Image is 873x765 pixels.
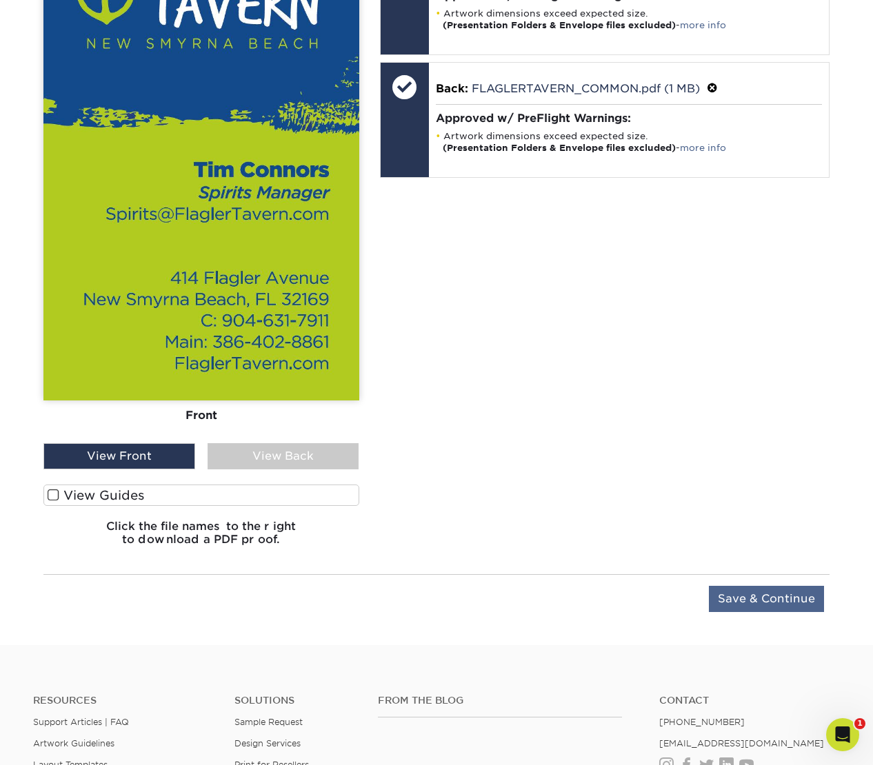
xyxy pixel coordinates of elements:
[33,695,214,706] h4: Resources
[234,695,357,706] h4: Solutions
[208,443,359,469] div: View Back
[659,738,824,748] a: [EMAIL_ADDRESS][DOMAIN_NAME]
[3,723,117,760] iframe: Google Customer Reviews
[443,143,676,153] strong: (Presentation Folders & Envelope files excluded)
[436,8,823,31] li: Artwork dimensions exceed expected size. -
[234,717,303,727] a: Sample Request
[43,400,359,431] div: Front
[826,718,859,751] iframe: Intercom live chat
[659,695,840,706] a: Contact
[234,738,301,748] a: Design Services
[43,520,359,557] h6: Click the file names to the right to download a PDF proof.
[436,112,823,125] h4: Approved w/ PreFlight Warnings:
[378,695,622,706] h4: From the Blog
[854,718,865,729] span: 1
[659,717,745,727] a: [PHONE_NUMBER]
[680,20,726,30] a: more info
[472,82,700,95] a: FLAGLERTAVERN_COMMON.pdf (1 MB)
[680,143,726,153] a: more info
[709,586,824,612] input: Save & Continue
[43,443,195,469] div: View Front
[43,484,359,506] label: View Guides
[33,717,129,727] a: Support Articles | FAQ
[436,130,823,154] li: Artwork dimensions exceed expected size. -
[443,20,676,30] strong: (Presentation Folders & Envelope files excluded)
[436,82,468,95] span: Back:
